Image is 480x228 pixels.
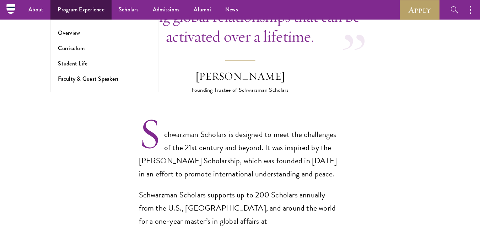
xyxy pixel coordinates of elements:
a: Faculty & Guest Speakers [58,75,119,83]
a: Overview [58,29,80,37]
a: Student Life [58,59,87,68]
a: Curriculum [58,44,85,52]
p: Schwarzman Scholars is designed to meet the challenges of the 21st century and beyond. It was ins... [139,128,341,181]
div: Founding Trustee of Schwarzman Scholars [178,86,302,94]
div: [PERSON_NAME] [178,69,302,84]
